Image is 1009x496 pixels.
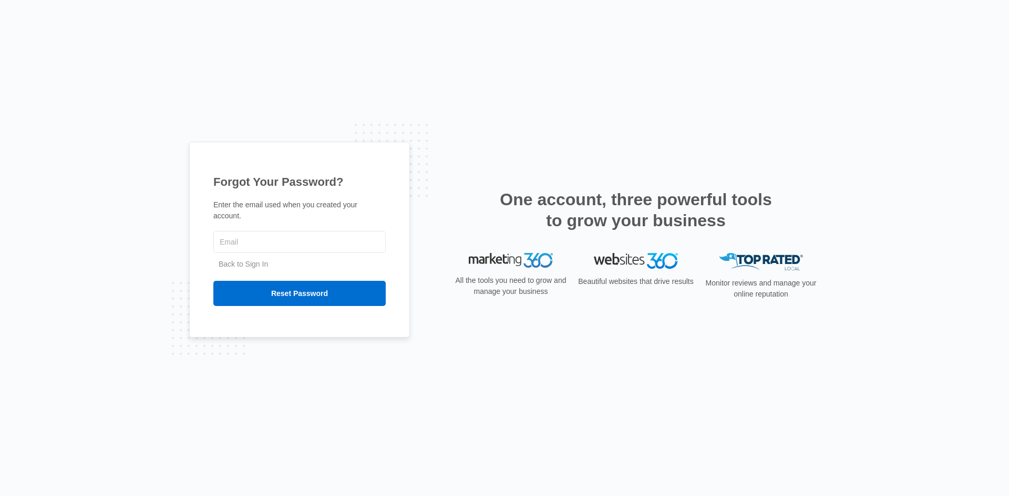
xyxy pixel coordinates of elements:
[719,253,803,270] img: Top Rated Local
[702,278,820,300] p: Monitor reviews and manage your online reputation
[469,253,553,268] img: Marketing 360
[213,199,386,221] p: Enter the email used when you created your account.
[577,276,695,287] p: Beautiful websites that drive results
[452,275,570,297] p: All the tools you need to grow and manage your business
[219,260,268,268] a: Back to Sign In
[213,231,386,253] input: Email
[213,173,386,191] h1: Forgot Your Password?
[594,253,678,268] img: Websites 360
[213,281,386,306] input: Reset Password
[497,189,775,231] h2: One account, three powerful tools to grow your business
